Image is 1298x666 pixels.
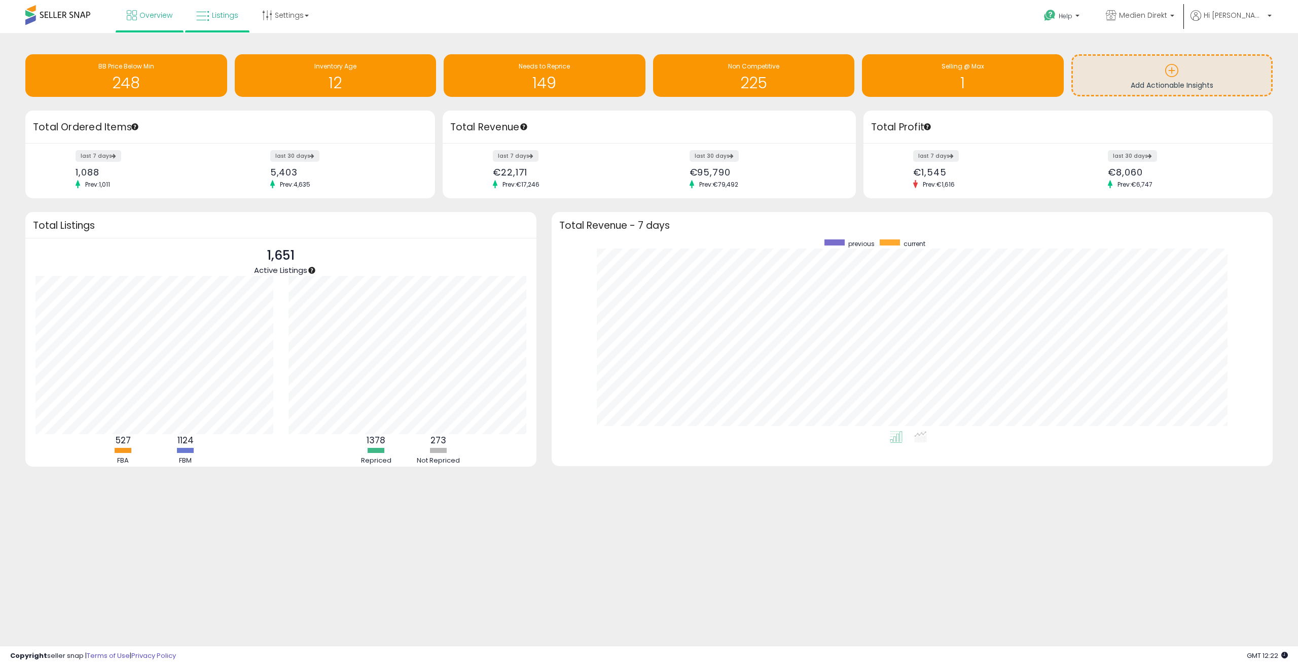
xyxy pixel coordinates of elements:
[848,239,875,248] span: previous
[1036,2,1090,33] a: Help
[658,75,850,91] h1: 225
[913,150,959,162] label: last 7 days
[346,456,407,466] div: Repriced
[367,434,385,446] b: 1378
[519,62,570,71] span: Needs to Reprice
[862,54,1064,97] a: Selling @ Max 1
[449,75,640,91] h1: 149
[76,150,121,162] label: last 7 days
[130,122,139,131] div: Tooltip anchor
[254,265,307,275] span: Active Listings
[25,54,227,97] a: BB Price Below Min 248
[1191,10,1272,33] a: Hi [PERSON_NAME]
[728,62,779,71] span: Non Competitive
[98,62,154,71] span: BB Price Below Min
[76,167,223,178] div: 1,088
[1112,180,1158,189] span: Prev: €6,747
[1043,9,1056,22] i: Get Help
[497,180,545,189] span: Prev: €17,246
[493,167,641,178] div: €22,171
[904,239,925,248] span: current
[240,75,431,91] h1: 12
[1204,10,1265,20] span: Hi [PERSON_NAME]
[444,54,645,97] a: Needs to Reprice 149
[871,120,1266,134] h3: Total Profit
[212,10,238,20] span: Listings
[430,434,446,446] b: 273
[450,120,848,134] h3: Total Revenue
[33,222,529,229] h3: Total Listings
[493,150,538,162] label: last 7 days
[918,180,960,189] span: Prev: €1,616
[942,62,984,71] span: Selling @ Max
[33,120,427,134] h3: Total Ordered Items
[913,167,1060,178] div: €1,545
[155,456,216,466] div: FBM
[1073,56,1272,95] a: Add Actionable Insights
[177,434,194,446] b: 1124
[235,54,437,97] a: Inventory Age 12
[923,122,932,131] div: Tooltip anchor
[254,246,307,265] p: 1,651
[270,150,319,162] label: last 30 days
[653,54,855,97] a: Non Competitive 225
[80,180,115,189] span: Prev: 1,011
[1108,167,1255,178] div: €8,060
[694,180,743,189] span: Prev: €79,492
[314,62,356,71] span: Inventory Age
[690,167,838,178] div: €95,790
[270,167,417,178] div: 5,403
[559,222,1266,229] h3: Total Revenue - 7 days
[93,456,154,466] div: FBA
[1119,10,1167,20] span: Medien Direkt
[690,150,739,162] label: last 30 days
[1059,12,1072,20] span: Help
[1108,150,1157,162] label: last 30 days
[116,434,131,446] b: 527
[307,266,316,275] div: Tooltip anchor
[867,75,1059,91] h1: 1
[275,180,315,189] span: Prev: 4,635
[30,75,222,91] h1: 248
[408,456,469,466] div: Not Repriced
[519,122,528,131] div: Tooltip anchor
[139,10,172,20] span: Overview
[1131,80,1213,90] span: Add Actionable Insights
